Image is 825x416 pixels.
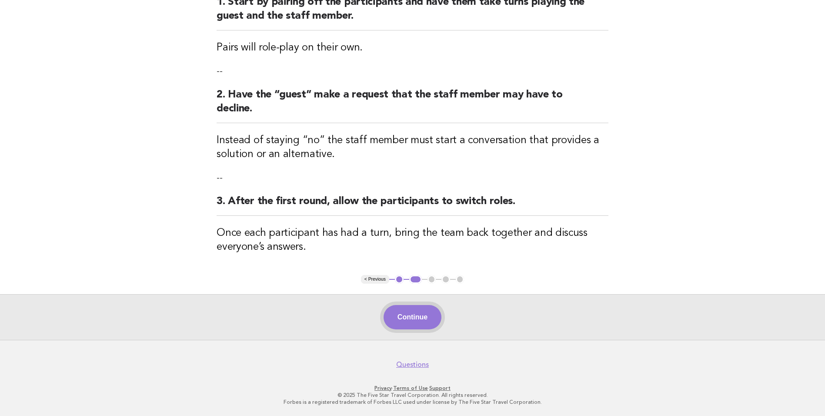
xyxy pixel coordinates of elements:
p: -- [217,65,608,77]
p: © 2025 The Five Star Travel Corporation. All rights reserved. [147,392,679,399]
h3: Pairs will role-play on their own. [217,41,608,55]
button: 1 [395,275,404,284]
a: Privacy [374,385,392,391]
a: Questions [396,360,429,369]
button: Continue [384,305,441,329]
a: Support [429,385,451,391]
p: -- [217,172,608,184]
h2: 3. After the first round, allow the participants to switch roles. [217,195,608,216]
a: Terms of Use [393,385,428,391]
button: 2 [409,275,422,284]
button: < Previous [361,275,389,284]
p: Forbes is a registered trademark of Forbes LLC used under license by The Five Star Travel Corpora... [147,399,679,406]
p: · · [147,385,679,392]
h3: Once each participant has had a turn, bring the team back together and discuss everyone’s answers. [217,226,608,254]
h3: Instead of staying “no” the staff member must start a conversation that provides a solution or an... [217,134,608,161]
h2: 2. Have the “guest” make a request that the staff member may have to decline. [217,88,608,123]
